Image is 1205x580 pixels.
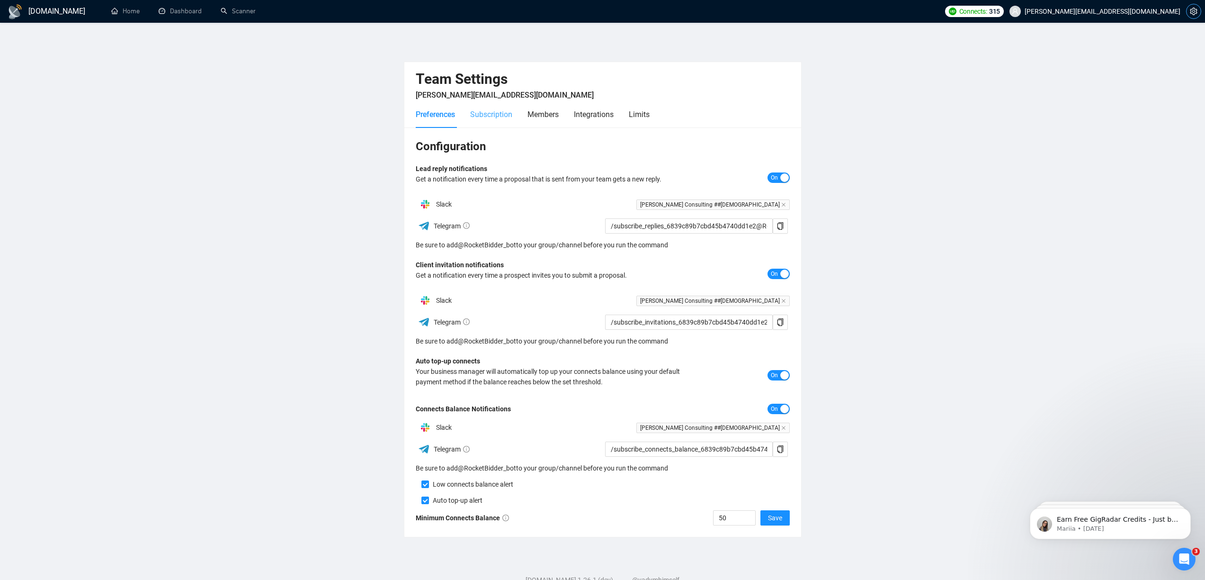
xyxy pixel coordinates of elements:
div: Get a notification every time a proposal that is sent from your team gets a new reply. [416,174,696,184]
img: ww3wtPAAAAAElFTkSuQmCC [418,220,430,232]
span: On [771,269,778,279]
img: hpQkSZIkSZIkSZIkSZIkSZIkSZIkSZIkSZIkSZIkSZIkSZIkSZIkSZIkSZIkSZIkSZIkSZIkSZIkSZIkSZIkSZIkSZIkSZIkS... [416,291,435,310]
div: Subscription [470,109,512,120]
span: copy [773,445,787,453]
span: info-circle [463,446,470,453]
span: 3 [1192,548,1200,555]
h2: Team Settings [416,70,790,89]
div: Preferences [416,109,455,120]
b: Lead reply notifications [416,165,487,172]
b: Client invitation notifications [416,261,504,269]
span: setting [1187,8,1201,15]
img: hpQkSZIkSZIkSZIkSZIkSZIkSZIkSZIkSZIkSZIkSZIkSZIkSZIkSZIkSZIkSZIkSZIkSZIkSZIkSZIkSZIkSZIkSZIkSZIkS... [416,418,435,437]
a: @RocketBidder_bot [458,240,516,250]
div: Members [527,109,559,120]
span: On [771,370,778,381]
iframe: Intercom live chat [1173,548,1196,571]
span: Connects: [959,6,987,17]
span: copy [773,318,787,326]
div: Limits [629,109,650,120]
span: [PERSON_NAME] Consulting ##[DEMOGRAPHIC_DATA] [636,423,790,433]
div: Be sure to add to your group/channel before you run the command [416,336,790,346]
div: Low connects balance alert [429,479,513,489]
span: On [771,172,778,183]
a: @RocketBidder_bot [458,463,516,473]
div: Your business manager will automatically top up your connects balance using your default payment ... [416,366,696,387]
span: Telegram [434,318,470,326]
span: Slack [436,200,452,208]
span: info-circle [463,318,470,325]
a: searchScanner [221,7,256,15]
div: Get a notification every time a prospect invites you to submit a proposal. [416,270,696,281]
span: [PERSON_NAME] Consulting ##[DEMOGRAPHIC_DATA] [636,296,790,306]
a: setting [1186,8,1201,15]
button: Save [760,510,790,526]
img: logo [8,4,23,19]
span: [PERSON_NAME][EMAIL_ADDRESS][DOMAIN_NAME] [416,91,594,100]
b: Connects Balance Notifications [416,405,511,413]
img: upwork-logo.png [949,8,956,15]
span: info-circle [502,515,509,521]
button: copy [773,442,788,457]
button: copy [773,315,788,330]
b: Minimum Connects Balance [416,514,509,522]
span: Slack [436,424,452,431]
span: info-circle [463,222,470,229]
span: Telegram [434,222,470,230]
h3: Configuration [416,139,790,154]
span: close [781,426,786,430]
span: 315 [989,6,1000,17]
a: dashboardDashboard [159,7,202,15]
img: ww3wtPAAAAAElFTkSuQmCC [418,443,430,455]
span: close [781,299,786,303]
div: Integrations [574,109,614,120]
span: close [781,202,786,207]
iframe: Intercom notifications message [1016,488,1205,554]
span: On [771,404,778,414]
div: Be sure to add to your group/channel before you run the command [416,463,790,473]
img: hpQkSZIkSZIkSZIkSZIkSZIkSZIkSZIkSZIkSZIkSZIkSZIkSZIkSZIkSZIkSZIkSZIkSZIkSZIkSZIkSZIkSZIkSZIkSZIkS... [416,195,435,214]
span: copy [773,222,787,230]
button: setting [1186,4,1201,19]
button: copy [773,218,788,234]
div: Auto top-up alert [429,495,482,506]
div: Be sure to add to your group/channel before you run the command [416,240,790,250]
span: Save [768,513,782,523]
span: [PERSON_NAME] Consulting ##[DEMOGRAPHIC_DATA] [636,199,790,210]
span: user [1012,8,1018,15]
span: Slack [436,297,452,304]
a: @RocketBidder_bot [458,336,516,346]
a: homeHome [111,7,140,15]
img: ww3wtPAAAAAElFTkSuQmCC [418,316,430,328]
b: Auto top-up connects [416,357,480,365]
span: Telegram [434,445,470,453]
